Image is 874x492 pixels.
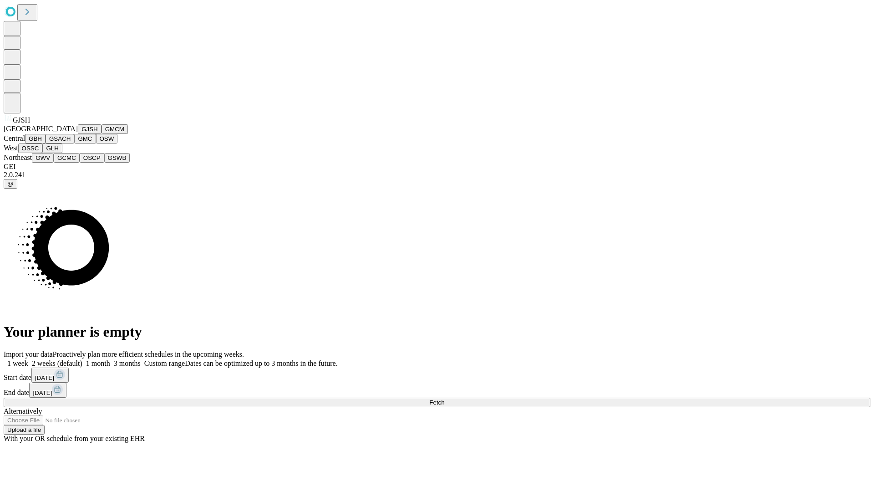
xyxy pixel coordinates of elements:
[35,374,54,381] span: [DATE]
[74,134,96,143] button: GMC
[29,383,66,398] button: [DATE]
[102,124,128,134] button: GMCM
[4,407,42,415] span: Alternatively
[33,389,52,396] span: [DATE]
[4,383,870,398] div: End date
[32,359,82,367] span: 2 weeks (default)
[185,359,337,367] span: Dates can be optimized up to 3 months in the future.
[4,435,145,442] span: With your OR schedule from your existing EHR
[114,359,141,367] span: 3 months
[18,143,43,153] button: OSSC
[80,153,104,163] button: OSCP
[13,116,30,124] span: GJSH
[96,134,118,143] button: OSW
[31,368,69,383] button: [DATE]
[4,144,18,152] span: West
[7,359,28,367] span: 1 week
[53,350,244,358] span: Proactively plan more efficient schedules in the upcoming weeks.
[46,134,74,143] button: GSACH
[429,399,444,406] span: Fetch
[32,153,54,163] button: GWV
[4,323,870,340] h1: Your planner is empty
[4,163,870,171] div: GEI
[4,179,17,189] button: @
[25,134,46,143] button: GBH
[4,398,870,407] button: Fetch
[42,143,62,153] button: GLH
[4,154,32,161] span: Northeast
[7,180,14,187] span: @
[4,350,53,358] span: Import your data
[4,171,870,179] div: 2.0.241
[86,359,110,367] span: 1 month
[104,153,130,163] button: GSWB
[4,368,870,383] div: Start date
[4,425,45,435] button: Upload a file
[4,134,25,142] span: Central
[54,153,80,163] button: GCMC
[78,124,102,134] button: GJSH
[144,359,185,367] span: Custom range
[4,125,78,133] span: [GEOGRAPHIC_DATA]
